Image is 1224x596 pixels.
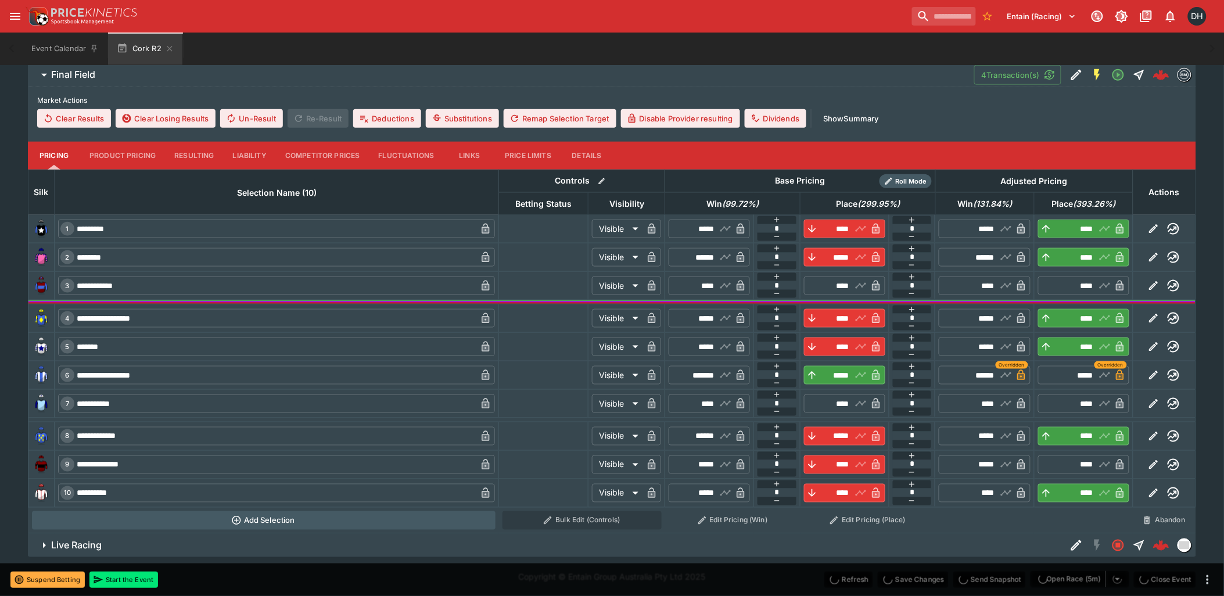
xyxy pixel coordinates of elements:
[1087,64,1108,85] button: SGM Enabled
[1153,537,1169,554] div: ed7c3ddd-bffc-488d-bf6d-d3b549c1e81e
[288,109,349,128] span: Re-Result
[592,394,642,413] div: Visible
[891,177,932,186] span: Roll Mode
[32,455,51,474] img: runner 9
[592,277,642,295] div: Visible
[63,461,72,469] span: 9
[51,69,95,81] h6: Final Field
[621,109,740,128] button: Disable Provider resulting
[1098,361,1124,369] span: Overridden
[978,7,997,26] button: No Bookmarks
[1201,573,1215,587] button: more
[1108,535,1129,556] button: Closed
[1111,68,1125,82] svg: Open
[165,142,223,170] button: Resulting
[592,366,642,385] div: Visible
[1133,170,1196,214] th: Actions
[1178,539,1191,552] img: liveracing
[63,343,72,351] span: 5
[722,197,759,211] em: ( 99.72 %)
[504,109,616,128] button: Remap Selection Target
[1188,7,1207,26] div: David Howard
[694,197,771,211] span: Win(99.72%)
[24,33,106,65] button: Event Calendar
[592,484,642,502] div: Visible
[594,174,609,189] button: Bulk edit
[32,511,496,530] button: Add Selection
[353,109,421,128] button: Deductions
[10,572,85,588] button: Suspend Betting
[443,142,496,170] button: Links
[64,225,71,233] span: 1
[1160,6,1181,27] button: Notifications
[1178,538,1191,552] div: liveracing
[592,248,642,267] div: Visible
[116,109,216,128] button: Clear Losing Results
[37,109,111,128] button: Clear Results
[1150,534,1173,557] a: ed7c3ddd-bffc-488d-bf6d-d3b549c1e81e
[804,511,932,530] button: Edit Pricing (Place)
[1178,68,1191,82] div: betmakers
[51,19,114,24] img: Sportsbook Management
[973,197,1012,211] em: ( 131.84 %)
[224,142,276,170] button: Liability
[592,338,642,356] div: Visible
[32,394,51,413] img: runner 7
[502,197,584,211] span: Betting Status
[1153,67,1169,83] img: logo-cerberus--red.svg
[592,309,642,328] div: Visible
[1178,69,1191,81] img: betmakers
[935,170,1133,192] th: Adjusted Pricing
[63,400,71,408] span: 7
[1129,535,1150,556] button: Straight
[592,455,642,474] div: Visible
[32,220,51,238] img: runner 1
[1184,3,1210,29] button: David Howard
[426,109,499,128] button: Substitutions
[1150,63,1173,87] a: 7108eb30-f177-4324-af87-52c47e4eb83f
[1136,6,1157,27] button: Documentation
[771,174,830,188] div: Base Pricing
[26,5,49,28] img: PriceKinetics Logo
[32,366,51,385] img: runner 6
[369,142,444,170] button: Fluctuations
[32,427,51,446] img: runner 8
[912,7,976,26] input: search
[32,309,51,328] img: runner 4
[63,314,72,322] span: 4
[1108,64,1129,85] button: Open
[823,197,913,211] span: Place(299.95%)
[1000,7,1083,26] button: Select Tenant
[597,197,657,211] span: Visibility
[816,109,886,128] button: ShowSummary
[1087,535,1108,556] button: SGM Disabled
[1129,64,1150,85] button: Straight
[224,186,329,200] span: Selection Name (10)
[32,248,51,267] img: runner 2
[999,361,1025,369] span: Overridden
[220,109,282,128] button: Un-Result
[1087,6,1108,27] button: Connected to PK
[592,220,642,238] div: Visible
[561,142,613,170] button: Details
[62,489,73,497] span: 10
[974,65,1061,85] button: 4Transaction(s)
[5,6,26,27] button: open drawer
[63,371,72,379] span: 6
[89,572,158,588] button: Start the Event
[51,8,137,17] img: PriceKinetics
[63,253,72,261] span: 2
[1136,511,1192,530] button: Abandon
[28,142,80,170] button: Pricing
[499,170,665,192] th: Controls
[745,109,806,128] button: Dividends
[32,277,51,295] img: runner 3
[1039,197,1128,211] span: Place(393.26%)
[592,427,642,446] div: Visible
[108,33,182,65] button: Cork R2
[1066,64,1087,85] button: Edit Detail
[28,534,1066,557] button: Live Racing
[32,338,51,356] img: runner 5
[28,170,55,214] th: Silk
